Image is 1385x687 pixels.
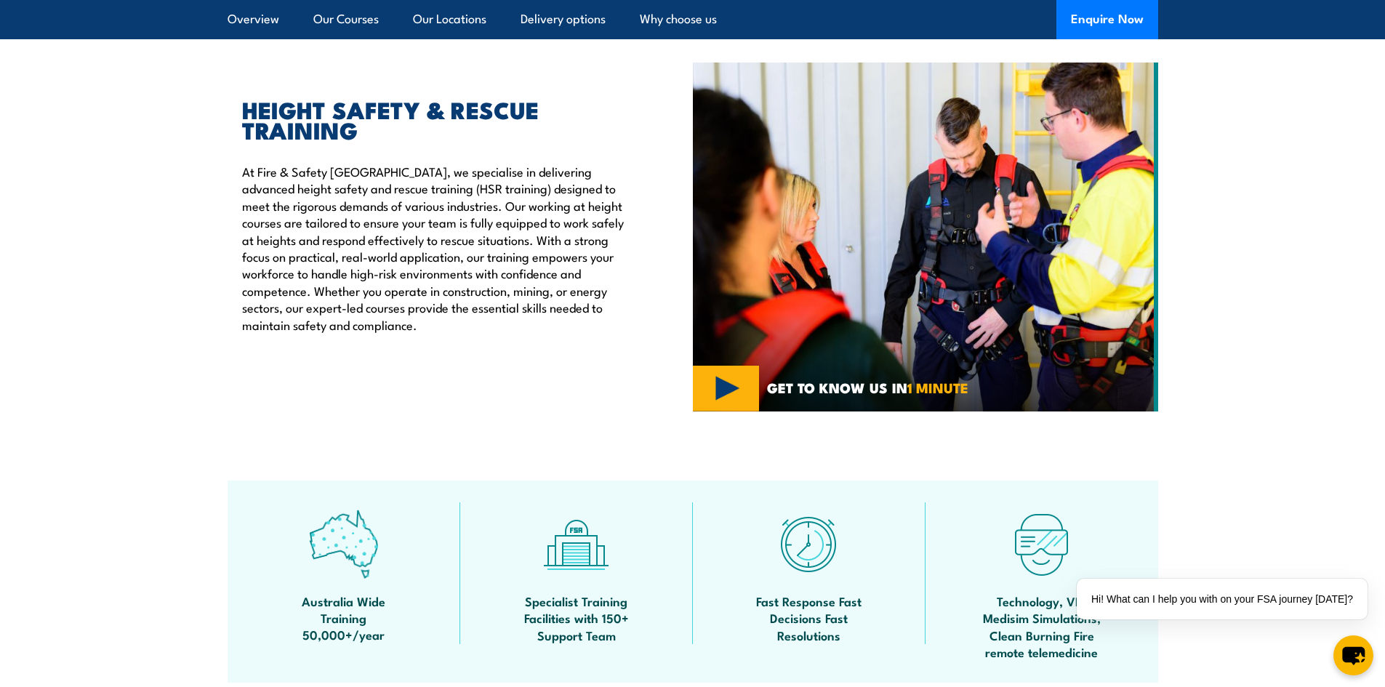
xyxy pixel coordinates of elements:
img: Fire & Safety Australia offer working at heights courses and training [693,63,1158,411]
strong: 1 MINUTE [907,377,968,398]
span: Fast Response Fast Decisions Fast Resolutions [744,592,875,643]
h2: HEIGHT SAFETY & RESCUE TRAINING [242,99,626,140]
img: facilities-icon [542,510,611,579]
span: Specialist Training Facilities with 150+ Support Team [511,592,642,643]
img: tech-icon [1007,510,1076,579]
span: Australia Wide Training 50,000+/year [278,592,409,643]
button: chat-button [1333,635,1373,675]
img: auswide-icon [309,510,378,579]
span: GET TO KNOW US IN [767,381,968,394]
span: Technology, VR, Medisim Simulations, Clean Burning Fire remote telemedicine [976,592,1107,661]
img: fast-icon [774,510,843,579]
p: At Fire & Safety [GEOGRAPHIC_DATA], we specialise in delivering advanced height safety and rescue... [242,163,626,333]
div: Hi! What can I help you with on your FSA journey [DATE]? [1077,579,1368,619]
